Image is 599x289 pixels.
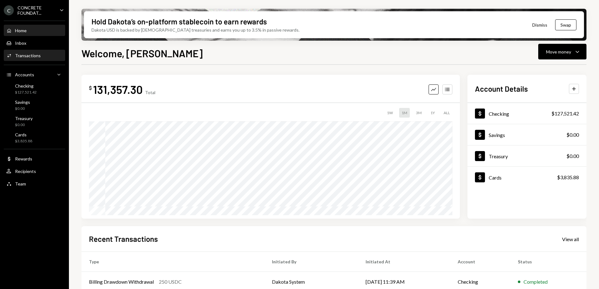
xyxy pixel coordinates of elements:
[81,252,264,272] th: Type
[4,178,65,189] a: Team
[18,5,55,16] div: CONCRETE FOUNDAT...
[91,16,267,27] div: Hold Dakota’s on-platform stablecoin to earn rewards
[4,69,65,80] a: Accounts
[441,108,452,118] div: ALL
[4,37,65,48] a: Inbox
[89,234,158,244] h2: Recent Transactions
[428,108,437,118] div: 1Y
[15,83,37,89] div: Checking
[538,44,586,59] button: Move money
[4,153,65,164] a: Rewards
[4,25,65,36] a: Home
[145,90,155,95] div: Total
[557,174,579,181] div: $3,835.88
[264,252,358,272] th: Initiated By
[15,156,32,161] div: Rewards
[555,19,576,30] button: Swap
[523,278,548,286] div: Completed
[15,28,27,33] div: Home
[546,48,571,55] div: Move money
[15,116,33,121] div: Treasury
[467,103,586,124] a: Checking$127,521.42
[15,106,30,111] div: $0.00
[4,114,65,129] a: Treasury$0.00
[89,278,154,286] div: Billing Drawdown Withdrawal
[15,53,41,58] div: Transactions
[399,108,410,118] div: 1M
[91,27,299,33] div: Dakota USD is backed by [DEMOGRAPHIC_DATA] treasuries and earns you up to 3.5% in passive rewards.
[489,175,502,180] div: Cards
[15,169,36,174] div: Recipients
[4,50,65,61] a: Transactions
[159,278,182,286] div: 250 USDC
[4,5,14,15] div: C
[475,84,528,94] h2: Account Details
[450,252,510,272] th: Account
[414,108,424,118] div: 3M
[15,99,30,105] div: Savings
[93,82,143,96] div: 131,357.30
[4,165,65,177] a: Recipients
[15,122,33,128] div: $0.00
[358,252,450,272] th: Initiated At
[566,131,579,139] div: $0.00
[15,181,26,186] div: Team
[15,40,26,46] div: Inbox
[89,85,92,91] div: $
[467,167,586,188] a: Cards$3,835.88
[467,145,586,166] a: Treasury$0.00
[15,90,37,95] div: $127,521.42
[4,130,65,145] a: Cards$3,835.88
[4,98,65,113] a: Savings$0.00
[15,132,32,137] div: Cards
[566,152,579,160] div: $0.00
[524,18,555,32] button: Dismiss
[551,110,579,117] div: $127,521.42
[489,132,505,138] div: Savings
[384,108,395,118] div: 1W
[15,139,32,144] div: $3,835.88
[467,124,586,145] a: Savings$0.00
[489,111,509,117] div: Checking
[562,236,579,242] a: View all
[4,81,65,96] a: Checking$127,521.42
[15,72,34,77] div: Accounts
[510,252,586,272] th: Status
[81,47,203,59] h1: Welcome, [PERSON_NAME]
[489,153,508,159] div: Treasury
